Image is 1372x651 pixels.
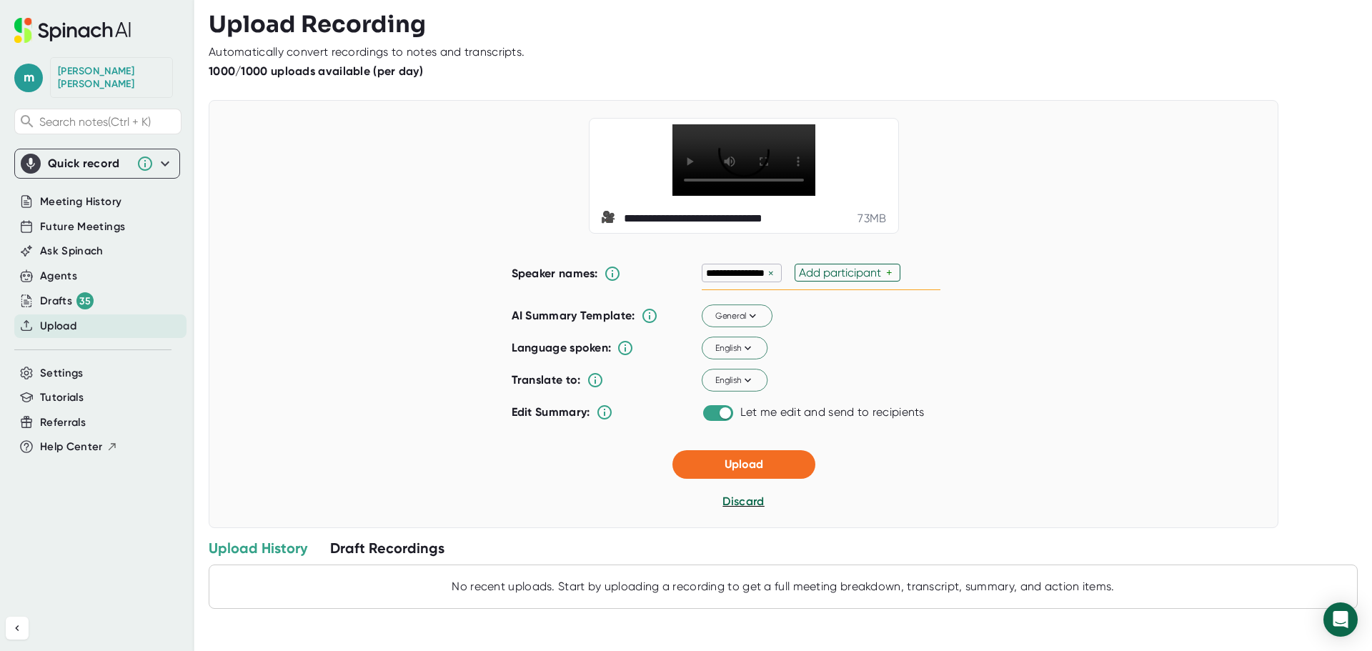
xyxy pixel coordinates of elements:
[330,539,444,557] div: Draft Recordings
[40,439,103,455] span: Help Center
[40,268,77,284] button: Agents
[725,457,763,471] span: Upload
[857,212,886,226] div: 73 MB
[40,389,84,406] button: Tutorials
[799,266,886,279] div: Add participant
[48,156,129,171] div: Quick record
[715,342,754,354] span: English
[512,373,581,387] b: Translate to:
[512,405,590,419] b: Edit Summary:
[6,617,29,640] button: Collapse sidebar
[722,495,764,508] span: Discard
[40,219,125,235] button: Future Meetings
[40,365,84,382] button: Settings
[40,292,94,309] div: Drafts
[209,539,307,557] div: Upload History
[702,305,772,328] button: General
[209,64,423,78] b: 1000/1000 uploads available (per day)
[39,115,177,129] span: Search notes (Ctrl + K)
[209,45,525,59] div: Automatically convert recordings to notes and transcripts.
[40,194,121,210] button: Meeting History
[40,439,118,455] button: Help Center
[76,292,94,309] div: 35
[14,64,43,92] span: m
[702,337,767,360] button: English
[715,374,754,387] span: English
[209,11,1358,38] h3: Upload Recording
[512,309,635,323] b: AI Summary Template:
[512,341,612,354] b: Language spoken:
[40,414,86,431] button: Referrals
[217,580,1350,594] div: No recent uploads. Start by uploading a recording to get a full meeting breakdown, transcript, su...
[886,266,896,279] div: +
[672,450,815,479] button: Upload
[40,292,94,309] button: Drafts 35
[702,369,767,392] button: English
[601,210,618,227] span: video
[21,149,174,178] div: Quick record
[512,267,598,280] b: Speaker names:
[740,405,925,419] div: Let me edit and send to recipients
[40,318,76,334] button: Upload
[58,65,165,90] div: Monica Engelstad
[722,493,764,510] button: Discard
[1323,602,1358,637] div: Open Intercom Messenger
[715,309,759,322] span: General
[765,267,777,280] div: ×
[40,243,104,259] button: Ask Spinach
